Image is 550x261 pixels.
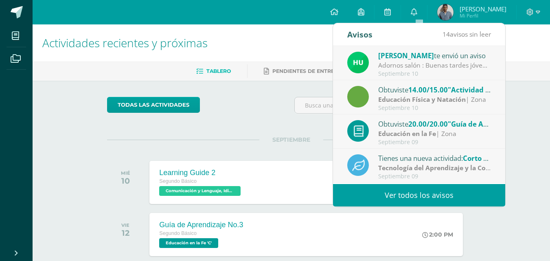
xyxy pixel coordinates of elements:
span: Corto No 1 [463,154,499,163]
div: Septiembre 10 [378,70,491,77]
div: Septiembre 10 [378,105,491,112]
div: Septiembre 09 [378,173,491,180]
div: Avisos [347,23,373,46]
span: Mi Perfil [460,12,506,19]
span: "Guía de Aprendizaje No. 1" [448,119,542,129]
div: Tienes una nueva actividad: [378,153,491,163]
div: 10 [121,176,130,186]
span: 14.00/15.00 [408,85,448,94]
strong: Educación en la Fe [378,129,436,138]
a: todas las Actividades [107,97,200,113]
div: Septiembre 09 [378,139,491,146]
span: SEPTIEMBRE [259,136,323,143]
span: Actividades recientes y próximas [42,35,208,50]
span: [PERSON_NAME] [378,51,434,60]
input: Busca una actividad próxima aquí... [295,97,475,113]
strong: Educación Física y Natación [378,95,466,104]
a: Tablero [196,65,231,78]
a: Pendientes de entrega [264,65,342,78]
div: Adornos salón : Buenas tardes jóvenes. Se les envía link para la colaboración de los adornos para... [378,61,491,70]
span: Comunicación y Lenguaje, Idioma Extranjero Inglés 'C' [159,186,241,196]
div: VIE [121,222,129,228]
div: Obtuviste en [378,118,491,129]
div: | Zona [378,129,491,138]
span: Pendientes de entrega [272,68,342,74]
span: Tablero [206,68,231,74]
div: Learning Guide 2 [159,169,243,177]
span: Segundo Básico [159,178,197,184]
span: [PERSON_NAME] [460,5,506,13]
div: | Zona [378,95,491,104]
div: te envió un aviso [378,50,491,61]
span: 20.00/20.00 [408,119,448,129]
span: "Actividad 3" [448,85,493,94]
div: | Parcial [378,163,491,173]
div: 12 [121,228,129,238]
img: fd23069c3bd5c8dde97a66a86ce78287.png [347,52,369,73]
span: avisos sin leer [443,30,491,39]
a: Ver todos los avisos [333,184,505,206]
div: MIÉ [121,170,130,176]
div: Obtuviste en [378,84,491,95]
span: 14 [443,30,450,39]
div: 2:00 PM [422,231,453,238]
div: Guía de Aprendizaje No.3 [159,221,243,229]
span: Educación en la Fe 'C' [159,238,218,248]
span: Segundo Básico [159,230,197,236]
img: 96c9b95136652c88641d1038b5dd049d.png [437,4,454,20]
